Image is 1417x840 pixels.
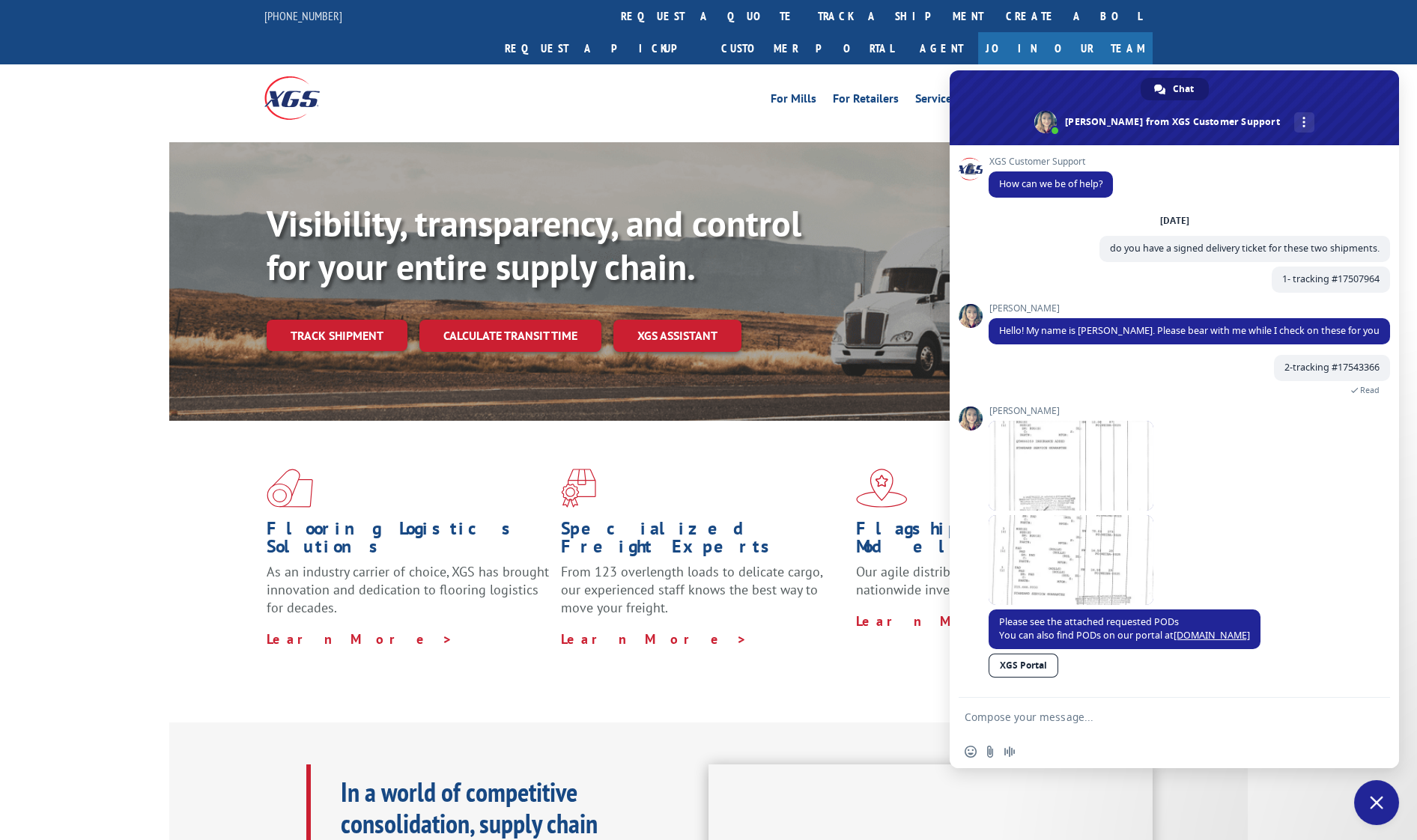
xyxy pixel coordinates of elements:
div: [DATE] [1160,216,1189,225]
a: For Mills [771,93,816,109]
span: Insert an emoji [965,746,977,758]
a: Join Our Team [978,32,1153,64]
span: [PERSON_NAME] [989,406,1153,416]
a: Learn More > [856,612,1043,630]
img: xgs-icon-flagship-distribution-model-red [856,469,908,508]
span: [PERSON_NAME] [989,303,1390,314]
span: Our agile distribution network gives you nationwide inventory management on demand. [856,563,1132,598]
div: Chat [1141,78,1209,100]
h1: Flooring Logistics Solutions [267,520,550,563]
h1: Specialized Freight Experts [561,520,844,563]
span: Read [1360,385,1380,395]
span: do you have a signed delivery ticket for these two shipments. [1110,242,1380,255]
div: More channels [1294,112,1314,133]
h1: Flagship Distribution Model [856,520,1139,563]
span: Chat [1173,78,1194,100]
a: Services [915,93,957,109]
a: Learn More > [561,630,747,648]
span: 2-tracking #17543366 [1284,361,1380,374]
span: Please see the attached requested PODs You can also find PODs on our portal at [999,615,1250,642]
a: Agent [905,32,978,64]
b: Visibility, transparency, and control for your entire supply chain. [267,200,801,290]
a: For Retailers [833,93,899,109]
span: Send a file [984,746,996,758]
span: 1- tracking #17507964 [1282,273,1380,285]
a: [PHONE_NUMBER] [264,8,342,23]
a: Request a pickup [494,32,710,64]
div: Close chat [1354,780,1399,825]
a: XGS ASSISTANT [613,320,741,352]
span: XGS Customer Support [989,156,1113,167]
a: Customer Portal [710,32,905,64]
img: xgs-icon-focused-on-flooring-red [561,469,596,508]
span: As an industry carrier of choice, XGS has brought innovation and dedication to flooring logistics... [267,563,549,616]
a: Learn More > [267,630,453,648]
span: How can we be of help? [999,177,1102,190]
a: XGS Portal [989,654,1058,678]
textarea: Compose your message... [965,710,1351,724]
a: Track shipment [267,320,407,351]
span: Hello! My name is [PERSON_NAME]. Please bear with me while I check on these for you [999,324,1380,337]
a: Calculate transit time [419,320,601,352]
img: xgs-icon-total-supply-chain-intelligence-red [267,469,313,508]
p: From 123 overlength loads to delicate cargo, our experienced staff knows the best way to move you... [561,563,844,630]
a: [DOMAIN_NAME] [1174,629,1250,642]
span: Audio message [1004,746,1016,758]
